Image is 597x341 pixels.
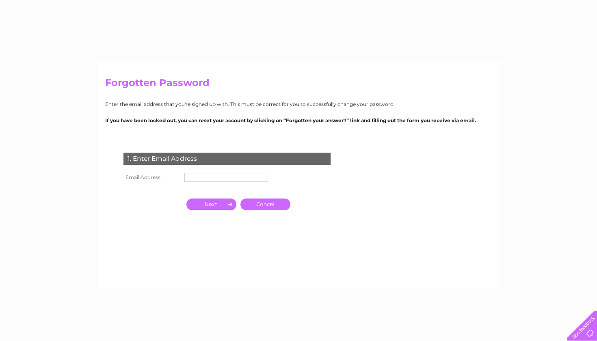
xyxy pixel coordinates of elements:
[121,171,182,184] th: Email Address
[105,77,492,93] h2: Forgotten Password
[105,100,492,108] p: Enter the email address that you're signed up with. This must be correct for you to successfully ...
[240,199,290,210] a: Cancel
[105,117,492,124] p: If you have been locked out, you can reset your account by clicking on “Forgotten your answer?” l...
[123,153,331,165] div: 1. Enter Email Address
